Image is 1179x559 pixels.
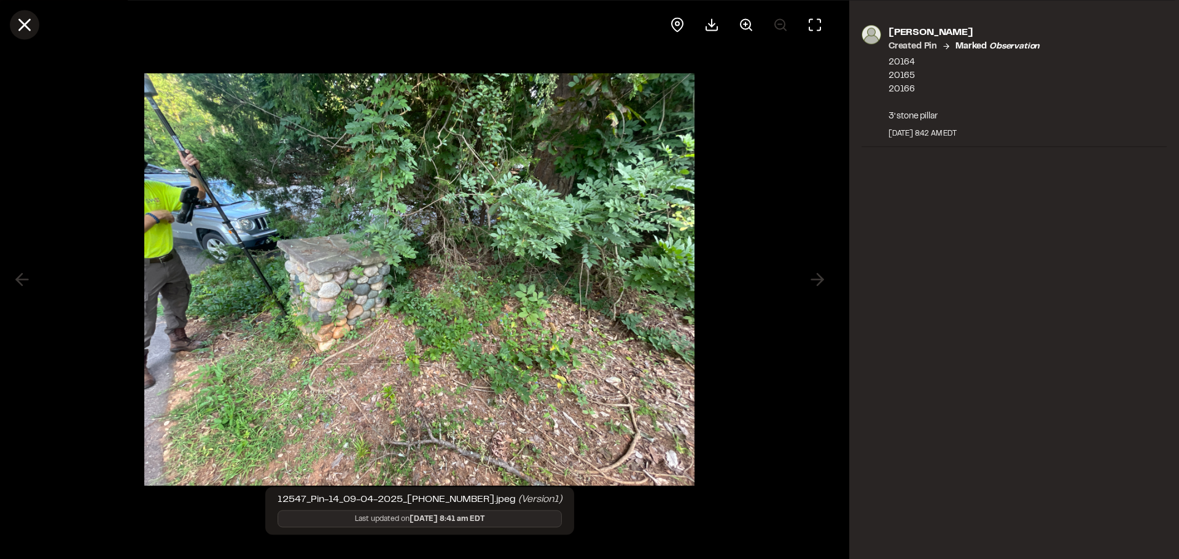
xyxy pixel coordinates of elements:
img: photo [862,25,881,44]
button: Close modal [10,10,39,39]
p: Created Pin [889,39,937,53]
p: [PERSON_NAME] [889,25,1040,39]
button: Zoom in [731,10,761,39]
em: observation [989,42,1040,50]
img: file [144,61,695,498]
p: 20164 20165 20166 3’ stone pillar [889,55,1040,123]
button: Toggle Fullscreen [800,10,830,39]
div: [DATE] 8:42 AM EDT [889,128,1040,139]
div: View pin on map [663,10,692,39]
p: Marked [955,39,1040,53]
